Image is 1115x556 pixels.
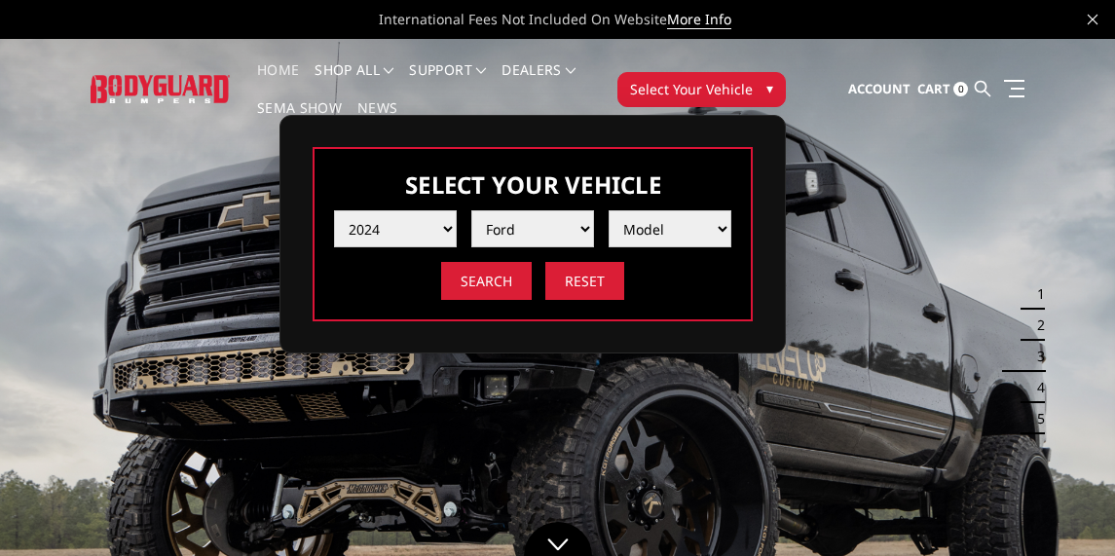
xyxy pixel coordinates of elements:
span: Account [848,80,911,97]
img: BODYGUARD BUMPERS [91,75,230,102]
a: Cart 0 [917,63,968,116]
a: More Info [667,10,731,29]
button: 1 of 5 [1025,278,1045,310]
a: Account [848,63,911,116]
button: 3 of 5 [1025,341,1045,372]
button: 5 of 5 [1025,403,1045,434]
a: Click to Down [524,522,592,556]
input: Reset [545,262,624,300]
button: 2 of 5 [1025,310,1045,341]
button: Select Your Vehicle [617,72,786,107]
a: SEMA Show [257,101,342,139]
span: 0 [953,82,968,96]
span: Cart [917,80,950,97]
a: Support [409,63,486,101]
input: Search [441,262,532,300]
span: Select Your Vehicle [630,79,753,99]
a: News [357,101,397,139]
button: 4 of 5 [1025,372,1045,403]
a: Dealers [502,63,576,101]
a: shop all [315,63,393,101]
h3: Select Your Vehicle [334,168,731,201]
a: Home [257,63,299,101]
span: ▾ [766,78,773,98]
